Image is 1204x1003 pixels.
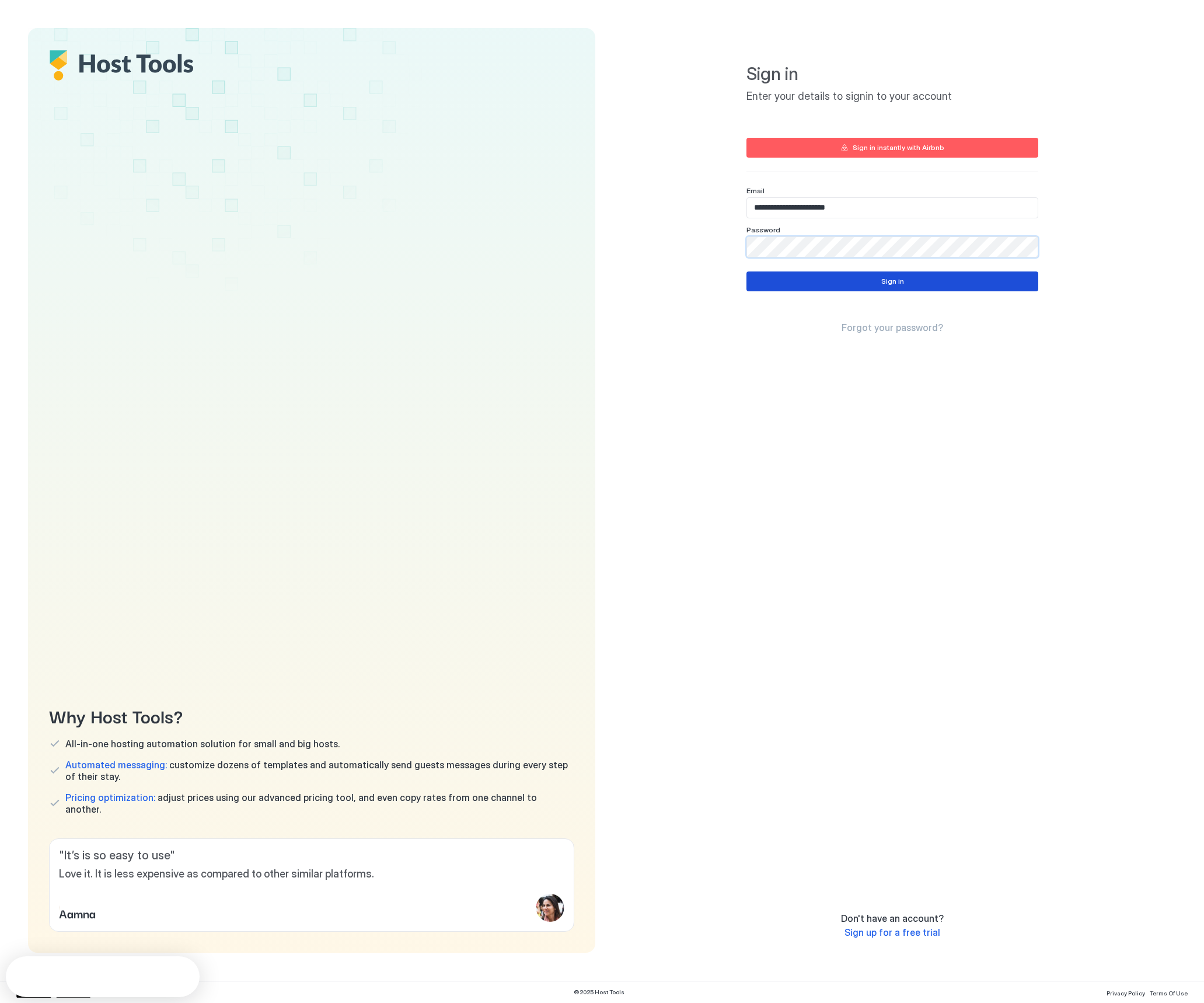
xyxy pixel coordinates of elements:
[12,963,40,991] iframe: Intercom live chat
[842,322,943,334] a: Forgot your password?
[844,927,940,938] span: Sign up for a free trial
[59,848,564,863] span: " It’s is so easy to use "
[49,702,574,729] span: Why Host Tools?
[1150,986,1188,998] a: Terms Of Use
[65,738,340,750] span: All-in-one hosting automation solution for small and big hosts.
[746,138,1038,158] button: Sign in instantly with Airbnb
[6,956,200,997] iframe: Intercom live chat discovery launcher
[1150,990,1188,997] span: Terms Of Use
[746,186,765,195] span: Email
[747,198,1038,218] input: Input Field
[841,913,944,924] span: Don't have an account?
[747,237,1038,257] input: Input Field
[65,792,155,803] span: Pricing optimization:
[65,759,574,782] span: customize dozens of templates and automatically send guests messages during every step of their s...
[65,792,574,815] span: adjust prices using our advanced pricing tool, and even copy rates from one channel to another.
[1107,990,1145,997] span: Privacy Policy
[536,894,564,922] div: profile
[746,63,1038,85] span: Sign in
[746,90,1038,103] span: Enter your details to signin to your account
[59,868,564,881] span: Love it. It is less expensive as compared to other similar platforms.
[853,142,944,153] div: Sign in instantly with Airbnb
[1107,986,1145,998] a: Privacy Policy
[59,904,96,922] span: Aamna
[65,759,167,771] span: Automated messaging:
[881,276,904,287] div: Sign in
[746,225,780,234] span: Password
[746,271,1038,291] button: Sign in
[574,988,624,996] span: © 2025 Host Tools
[844,927,940,939] a: Sign up for a free trial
